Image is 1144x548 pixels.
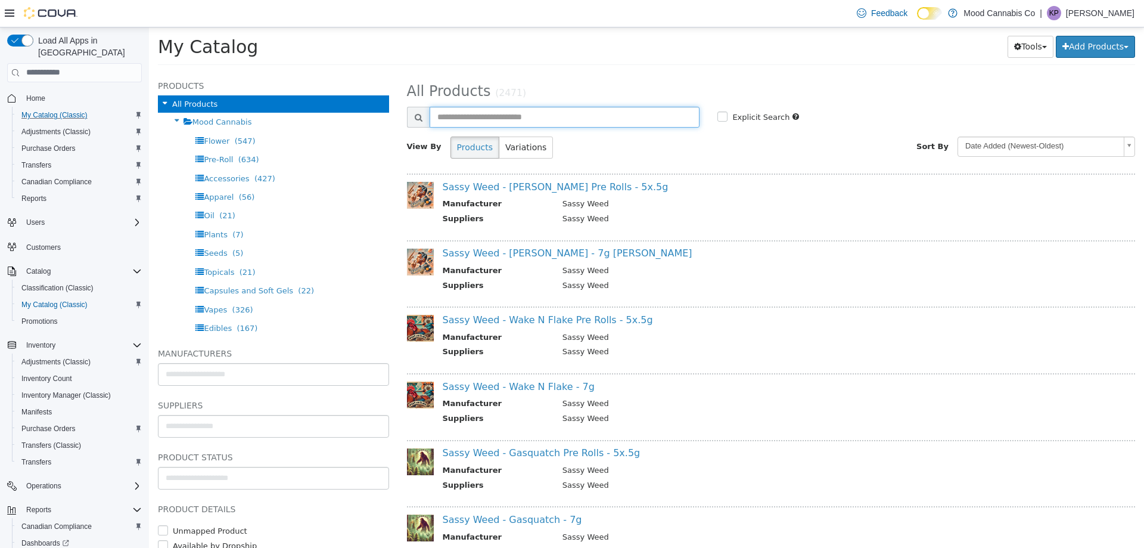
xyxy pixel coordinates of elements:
[1049,6,1059,20] span: KP
[55,203,79,212] span: Plants
[17,422,80,436] a: Purchase Orders
[258,55,342,72] span: All Products
[294,185,405,200] th: Suppliers
[21,338,60,352] button: Inventory
[17,519,142,534] span: Canadian Compliance
[55,184,65,193] span: Oil
[21,441,81,450] span: Transfers (Classic)
[17,371,142,386] span: Inventory Count
[301,109,350,131] button: Products
[294,518,405,533] th: Suppliers
[405,185,960,200] td: Sassy Weed
[1040,6,1042,20] p: |
[55,296,83,305] span: Edibles
[26,94,45,103] span: Home
[21,357,91,367] span: Adjustments (Classic)
[580,84,641,96] label: Explicit Search
[83,203,94,212] span: (7)
[294,154,520,165] a: Sassy Weed - [PERSON_NAME] Pre Rolls - 5x.5g
[294,287,504,298] a: Sassy Weed - Wake N Flake Pre Rolls - 5x.5g
[17,455,142,469] span: Transfers
[294,318,405,333] th: Suppliers
[12,190,147,207] button: Reports
[17,519,97,534] a: Canadian Compliance
[17,281,98,295] a: Classification (Classic)
[17,355,142,369] span: Adjustments (Classic)
[17,141,80,156] a: Purchase Orders
[21,522,92,531] span: Canadian Compliance
[405,452,960,467] td: Sassy Weed
[55,240,85,249] span: Topicals
[21,144,76,153] span: Purchase Orders
[405,385,960,400] td: Sassy Weed
[26,340,55,350] span: Inventory
[258,354,285,381] img: 150
[12,140,147,157] button: Purchase Orders
[17,298,92,312] a: My Catalog (Classic)
[21,317,58,326] span: Promotions
[852,1,912,25] a: Feedback
[21,264,55,278] button: Catalog
[26,481,61,491] span: Operations
[294,370,405,385] th: Manufacturer
[917,7,942,20] input: Dark Mode
[91,240,107,249] span: (21)
[294,487,433,498] a: Sassy Weed - Gasquatch - 7g
[17,314,142,329] span: Promotions
[12,296,147,313] button: My Catalog (Classic)
[17,422,142,436] span: Purchase Orders
[12,280,147,296] button: Classification (Classic)
[294,220,543,231] a: Sassy Weed - [PERSON_NAME] - 7g [PERSON_NAME]
[258,114,293,123] span: View By
[294,354,446,365] a: Sassy Weed - Wake N Flake - 7g
[294,304,405,319] th: Manufacturer
[55,259,144,268] span: Capsules and Soft Gels
[258,487,285,514] img: 150
[294,385,405,400] th: Suppliers
[17,388,116,403] a: Inventory Manager (Classic)
[26,267,51,276] span: Catalog
[2,89,147,107] button: Home
[17,191,51,206] a: Reports
[12,370,147,387] button: Inventory Count
[9,371,240,385] h5: Suppliers
[26,218,45,227] span: Users
[17,175,142,189] span: Canadian Compliance
[21,538,69,548] span: Dashboards
[83,278,104,287] span: (326)
[21,338,142,352] span: Inventory
[17,141,142,156] span: Purchase Orders
[55,128,84,137] span: Pre-Roll
[2,501,147,518] button: Reports
[21,127,91,137] span: Adjustments (Classic)
[9,319,240,333] h5: Manufacturers
[17,405,142,419] span: Manifests
[294,252,405,267] th: Suppliers
[294,420,492,431] a: Sassy Weed - Gasquatch Pre Rolls - 5x.5g
[405,304,960,319] td: Sassy Weed
[405,370,960,385] td: Sassy Weed
[17,191,142,206] span: Reports
[21,91,50,106] a: Home
[21,498,98,510] label: Unmapped Product
[83,221,94,230] span: (5)
[55,165,85,174] span: Apparel
[24,7,77,19] img: Cova
[12,454,147,470] button: Transfers
[90,165,106,174] span: (56)
[21,264,142,278] span: Catalog
[21,283,94,293] span: Classification (Classic)
[21,391,111,400] span: Inventory Manager (Classic)
[12,518,147,535] button: Canadian Compliance
[907,8,986,30] button: Add Products
[17,438,86,453] a: Transfers (Classic)
[21,503,56,517] button: Reports
[21,479,66,493] button: Operations
[2,214,147,231] button: Users
[21,177,92,187] span: Canadian Compliance
[809,110,970,128] span: Date Added (Newest-Oldest)
[809,109,986,129] a: Date Added (Newest-Oldest)
[17,158,142,172] span: Transfers
[294,237,405,252] th: Manufacturer
[55,147,100,156] span: Accessories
